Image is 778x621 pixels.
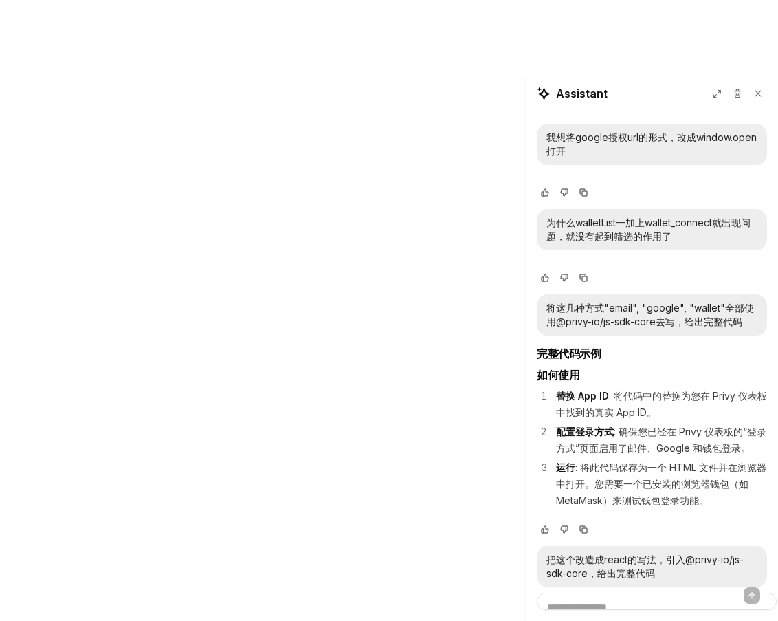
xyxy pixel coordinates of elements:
div: 为什么walletList一加上wallet_connect就出现问题，就没有起到筛选的作用了 [546,216,757,243]
div: 将这几种方式"email", "google", "wallet"全部使用@privy-io/js-sdk-core去写，给出完整代码 [546,301,757,329]
h3: 如何使用 [537,367,767,383]
div: 把这个改造成react的写法，引入@privy-io/js-sdk-core，给出完整代码 [546,553,757,580]
h3: 完整代码示例 [537,345,767,362]
li: : 将代码中的 替换为您在 Privy 仪表板中找到的真实 App ID。 [552,388,767,421]
button: Send message [744,587,760,604]
div: 我想将google授权url的形式，改成window.open打开 [546,131,757,158]
strong: 运行 [556,461,575,473]
li: : 确保您已经在 Privy 仪表板的“登录方式”页面启用了邮件、Google 和钱包登录。 [552,424,767,457]
li: : 将此代码保存为一个 HTML 文件并在浏览器中打开。您需要一个已安装的浏览器钱包（如 MetaMask）来测试钱包登录功能。 [552,459,767,509]
strong: 替换 App ID [556,390,609,402]
strong: 配置登录方式 [556,426,614,437]
span: Assistant [556,85,608,102]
